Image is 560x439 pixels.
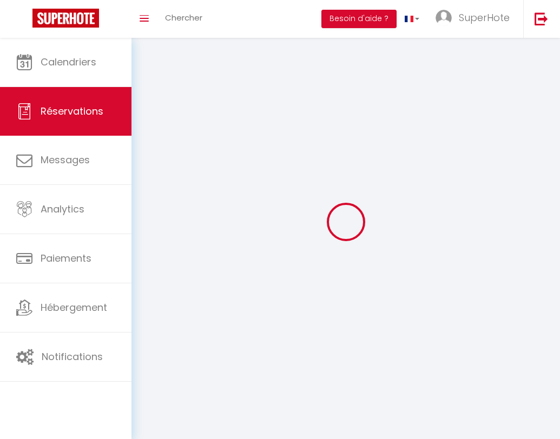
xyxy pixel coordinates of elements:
[42,350,103,363] span: Notifications
[41,301,107,314] span: Hébergement
[41,104,103,118] span: Réservations
[41,202,84,216] span: Analytics
[321,10,397,28] button: Besoin d'aide ?
[535,12,548,25] img: logout
[41,153,90,167] span: Messages
[32,9,99,28] img: Super Booking
[436,10,452,26] img: ...
[459,11,510,24] span: SuperHote
[9,4,41,37] button: Ouvrir le widget de chat LiveChat
[41,251,91,265] span: Paiements
[165,12,202,23] span: Chercher
[41,55,96,69] span: Calendriers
